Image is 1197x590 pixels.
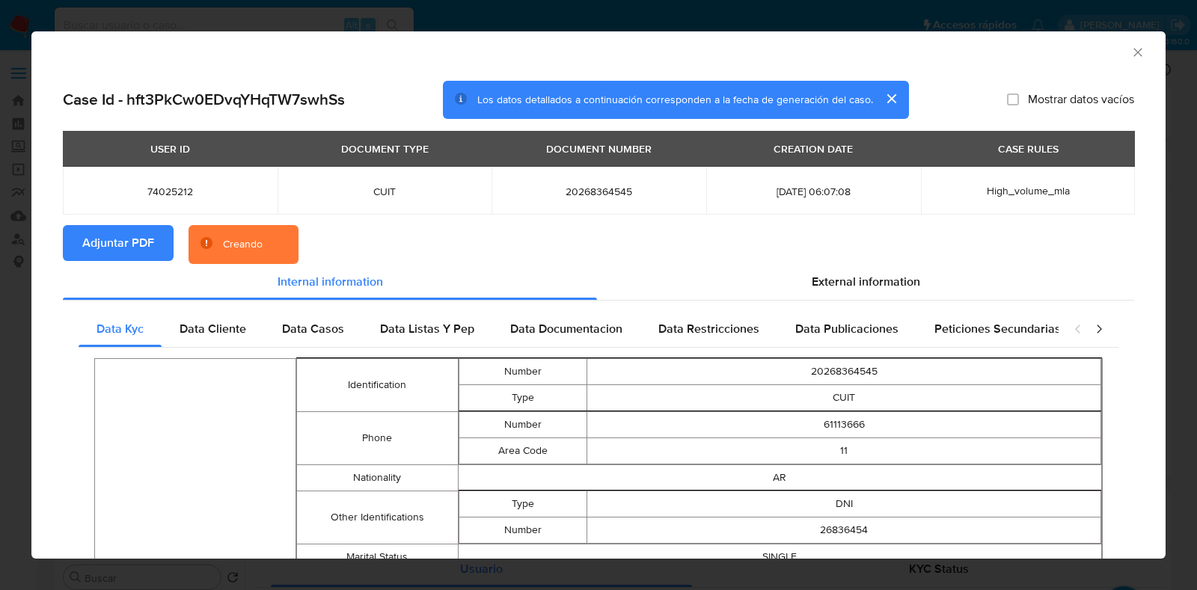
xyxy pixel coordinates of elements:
[477,92,873,107] span: Los datos detallados a continuación corresponden a la fecha de generación del caso.
[380,320,474,337] span: Data Listas Y Pep
[81,185,260,198] span: 74025212
[587,517,1101,544] td: 26836454
[1028,92,1134,107] span: Mostrar datos vacíos
[297,465,458,491] td: Nationality
[1007,93,1019,105] input: Mostrar datos vacíos
[180,320,246,337] span: Data Cliente
[459,385,587,411] td: Type
[458,544,1102,571] td: SINGLE
[141,136,199,162] div: USER ID
[987,183,1070,198] span: High_volume_mla
[459,517,587,544] td: Number
[587,491,1101,517] td: DNI
[587,412,1101,438] td: 61113666
[873,81,909,117] button: cerrar
[510,320,622,337] span: Data Documentacion
[989,136,1068,162] div: CASE RULES
[63,90,345,109] h2: Case Id - hft3PkCw0EDvqYHqTW7swhSs
[31,31,1166,559] div: closure-recommendation-modal
[332,136,438,162] div: DOCUMENT TYPE
[223,237,263,252] div: Creando
[82,227,154,259] span: Adjuntar PDF
[458,465,1102,491] td: AR
[63,225,174,261] button: Adjuntar PDF
[587,438,1101,464] td: 11
[509,185,688,198] span: 20268364545
[459,412,587,438] td: Number
[459,491,587,517] td: Type
[459,359,587,385] td: Number
[934,320,1061,337] span: Peticiones Secundarias
[282,320,344,337] span: Data Casos
[297,412,458,465] td: Phone
[1130,45,1144,58] button: Cerrar ventana
[658,320,759,337] span: Data Restricciones
[297,359,458,412] td: Identification
[537,136,661,162] div: DOCUMENT NUMBER
[795,320,898,337] span: Data Publicaciones
[587,359,1101,385] td: 20268364545
[812,273,920,290] span: External information
[297,544,458,571] td: Marital Status
[97,320,144,337] span: Data Kyc
[278,273,383,290] span: Internal information
[724,185,903,198] span: [DATE] 06:07:08
[79,311,1059,347] div: Detailed internal info
[296,185,474,198] span: CUIT
[459,438,587,464] td: Area Code
[587,385,1101,411] td: CUIT
[297,491,458,544] td: Other Identifications
[63,264,1134,300] div: Detailed info
[765,136,862,162] div: CREATION DATE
